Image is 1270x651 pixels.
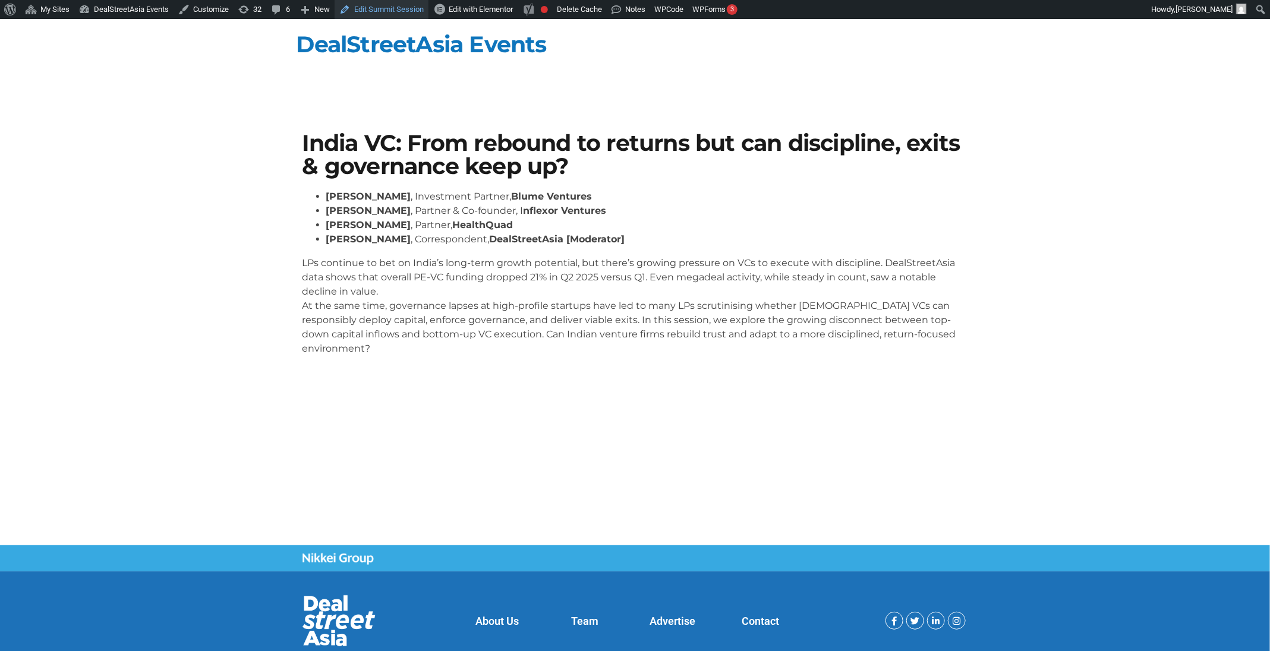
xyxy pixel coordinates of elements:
a: Advertise [650,615,695,627]
strong: [PERSON_NAME] [326,219,411,230]
span: Edit with Elementor [449,5,513,14]
strong: HealthQuad [453,219,513,230]
div: 3 [727,4,738,15]
p: LPs continue to bet on India’s long-term growth potential, but there’s growing pressure on VCs to... [302,256,968,356]
a: About Us [475,615,519,627]
div: Focus keyphrase not set [541,6,548,13]
li: , Correspondent, [326,232,968,247]
li: , Partner & Co-founder, I [326,204,968,218]
span: [PERSON_NAME] [1176,5,1233,14]
a: Team [571,615,598,627]
a: DealStreetAsia Events [297,30,547,58]
strong: nflexor Ventures [524,205,607,216]
li: , Investment Partner, [326,189,968,204]
img: Nikkei Group [302,553,374,565]
strong: [PERSON_NAME] [326,233,411,245]
h1: India VC: From rebound to returns but can discipline, exits & governance keep up? [302,132,968,178]
strong: [PERSON_NAME] [326,205,411,216]
strong: Blume Ventures [512,191,593,202]
li: , Partner, [326,218,968,232]
a: Contact [742,615,779,627]
strong: DealStreetAsia [Moderator] [490,233,625,245]
strong: [PERSON_NAME] [326,191,411,202]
